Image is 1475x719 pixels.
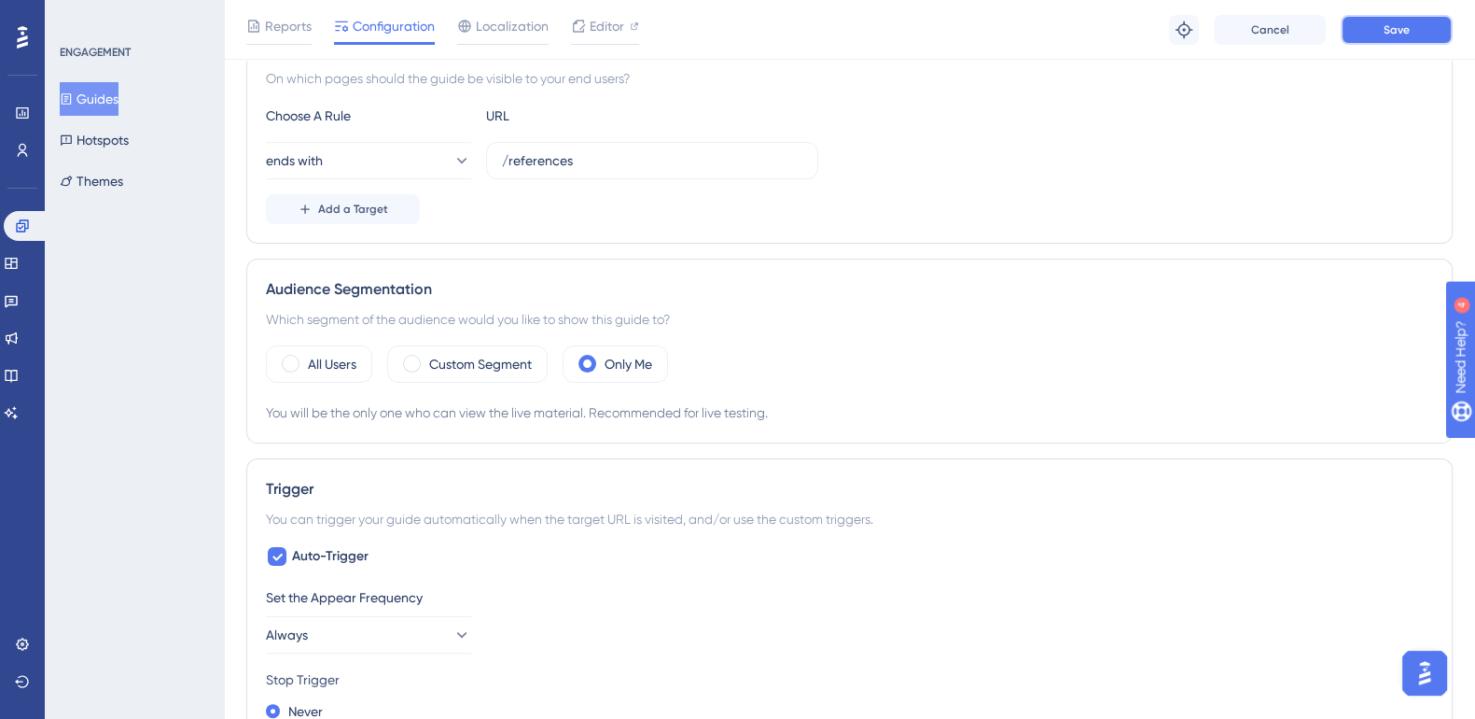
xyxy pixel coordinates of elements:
[44,5,117,27] span: Need Help?
[1384,22,1410,37] span: Save
[265,15,312,37] span: Reports
[266,402,1433,424] div: You will be the only one who can view the live material. Recommended for live testing.
[292,545,369,568] span: Auto-Trigger
[353,15,435,37] span: Configuration
[590,15,624,37] span: Editor
[266,586,1433,609] div: Set the Appear Frequency
[60,164,123,198] button: Themes
[266,669,1433,691] div: Stop Trigger
[130,9,135,24] div: 4
[266,278,1433,301] div: Audience Segmentation
[429,353,532,375] label: Custom Segment
[266,105,471,127] div: Choose A Rule
[502,150,802,171] input: yourwebsite.com/path
[266,508,1433,530] div: You can trigger your guide automatically when the target URL is visited, and/or use the custom tr...
[266,194,420,224] button: Add a Target
[1251,22,1289,37] span: Cancel
[266,308,1433,331] div: Which segment of the audience would you like to show this guide to?
[1397,645,1453,701] iframe: UserGuiding AI Assistant Launcher
[476,15,549,37] span: Localization
[308,353,356,375] label: All Users
[266,616,471,654] button: Always
[60,45,131,60] div: ENGAGEMENT
[60,82,118,116] button: Guides
[266,149,323,172] span: ends with
[486,105,691,127] div: URL
[266,624,308,646] span: Always
[318,202,388,217] span: Add a Target
[605,353,652,375] label: Only Me
[266,478,1433,500] div: Trigger
[1214,15,1326,45] button: Cancel
[1341,15,1453,45] button: Save
[266,142,471,179] button: ends with
[60,123,129,157] button: Hotspots
[266,67,1433,90] div: On which pages should the guide be visible to your end users?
